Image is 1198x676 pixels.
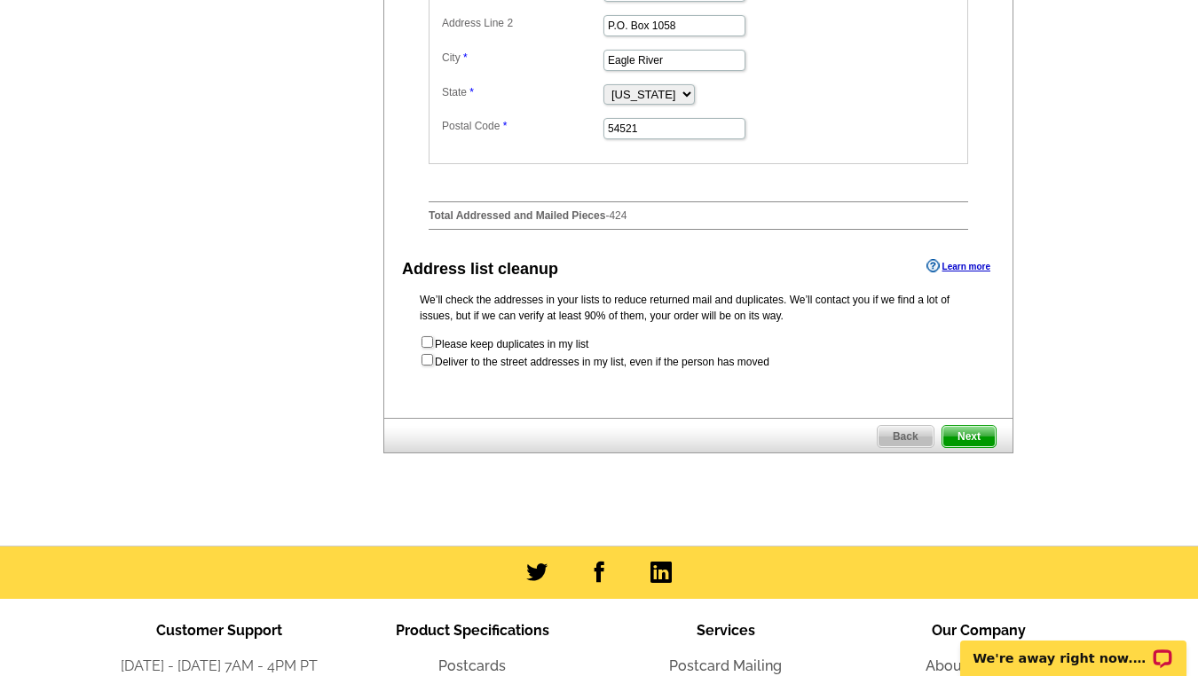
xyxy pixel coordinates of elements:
a: Postcard Mailing [669,657,782,674]
iframe: LiveChat chat widget [949,620,1198,676]
span: Customer Support [156,622,282,639]
span: Services [697,622,755,639]
strong: Total Addressed and Mailed Pieces [429,209,605,222]
form: Please keep duplicates in my list Deliver to the street addresses in my list, even if the person ... [420,334,977,370]
span: 424 [609,209,627,222]
a: Learn more [926,259,990,273]
label: Address Line 2 [442,15,602,31]
label: City [442,50,602,66]
span: Next [942,426,996,447]
a: Back [877,425,934,448]
a: Postcards [438,657,506,674]
p: We’ll check the addresses in your lists to reduce returned mail and duplicates. We’ll contact you... [420,292,977,324]
div: Address list cleanup [402,257,558,281]
span: Product Specifications [396,622,549,639]
span: Our Company [932,622,1026,639]
label: Postal Code [442,118,602,134]
span: Back [878,426,934,447]
label: State [442,84,602,100]
a: About the Team [926,657,1032,674]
